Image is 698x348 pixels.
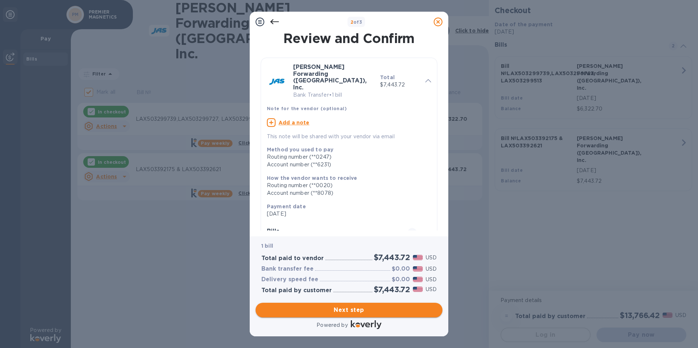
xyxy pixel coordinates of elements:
[267,175,357,181] b: How the vendor wants to receive
[256,303,442,317] button: Next step
[426,276,437,283] p: USD
[413,255,423,260] img: USD
[267,182,425,189] div: Routing number (**0020)
[267,204,306,209] b: Payment date
[374,285,410,294] h2: $7,443.72
[380,74,395,80] b: Total
[261,306,437,314] span: Next step
[267,153,425,161] div: Routing number (**0247)
[267,228,399,235] h3: Bills
[261,276,318,283] h3: Delivery speed fee
[279,120,310,125] u: Add a note
[261,287,332,294] h3: Total paid by customer
[350,19,353,25] span: 2
[392,266,410,272] h3: $0.00
[267,161,425,169] div: Account number (**6231)
[261,243,273,249] b: 1 bill
[392,276,410,283] h3: $0.00
[261,266,314,272] h3: Bank transfer fee
[267,106,347,111] b: Note for the vendor (optional)
[351,320,381,329] img: Logo
[426,286,437,293] p: USD
[374,253,410,262] h2: $7,443.72
[317,321,348,329] p: Powered by
[413,266,423,271] img: USD
[413,287,423,292] img: USD
[426,254,437,262] p: USD
[267,133,431,140] p: This note will be shared with your vendor via email
[380,81,419,89] p: $7,443.72
[267,210,425,218] p: [DATE]
[293,91,374,99] p: Bank Transfer • 1 bill
[267,189,425,197] div: Account number (**8078)
[408,228,417,237] span: 1
[350,19,363,25] b: of 3
[413,277,423,282] img: USD
[267,64,431,140] div: [PERSON_NAME] Forwarding ([GEOGRAPHIC_DATA]), Inc.Bank Transfer•1 billTotal$7,443.72Note for the ...
[293,63,367,91] b: [PERSON_NAME] Forwarding ([GEOGRAPHIC_DATA]), Inc.
[426,265,437,273] p: USD
[267,147,333,152] b: Method you used to pay
[259,31,439,46] h1: Review and Confirm
[261,255,324,262] h3: Total paid to vendor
